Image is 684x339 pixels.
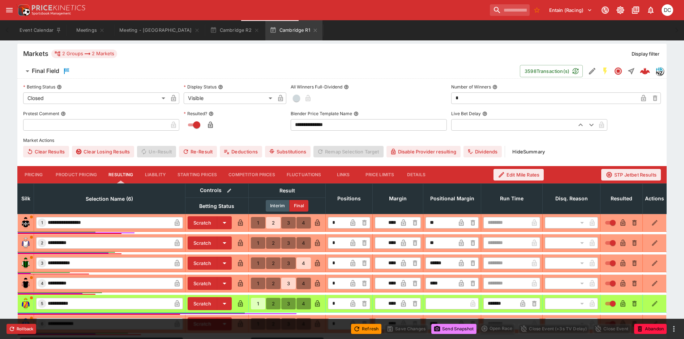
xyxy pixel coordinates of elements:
th: Margin [373,183,423,214]
button: Live Bet Delay [482,111,487,116]
button: 1 [251,278,265,289]
button: Scratch [188,317,217,330]
button: David Crockford [659,2,675,18]
button: Meeting - Cambridge [115,20,204,40]
div: David Crockford [662,4,673,16]
button: Edit Mile Rates [493,169,544,181]
img: PriceKinetics Logo [16,3,30,17]
button: 4 [296,298,311,309]
img: runner 6 [20,318,31,330]
th: Positions [326,183,373,214]
button: Meetings [67,20,114,40]
span: 1 [40,220,44,225]
div: Closed [23,92,168,104]
button: Cambridge R2 [206,20,264,40]
button: Bulk edit [225,186,234,195]
span: 3 [39,261,45,266]
button: Scratch [188,257,217,270]
button: Select Tenant [545,4,597,16]
button: Notifications [644,4,657,17]
button: 3 [281,257,296,269]
button: Refresh [351,324,381,334]
div: 2e1653f9-42b3-46ca-8a45-37763a5fb1d6 [640,66,650,76]
button: Send Snapshot [431,324,476,334]
button: Disable Provider resulting [386,146,461,157]
svg: Closed [614,67,623,75]
p: Resulted? [184,110,207,117]
p: Display Status [184,84,217,90]
th: Actions [643,183,667,214]
button: Scratch [188,216,217,229]
th: Positional Margin [423,183,481,214]
button: Rollback [7,324,36,334]
h5: Markets [23,49,48,58]
h6: Final Field [32,67,59,75]
button: Cambridge R1 [265,20,322,40]
button: 2 [266,257,281,269]
span: 4 [39,281,45,286]
button: Event Calendar [15,20,66,40]
button: 4 [296,217,311,229]
button: Straight [625,65,638,78]
button: Interim [266,200,290,212]
button: Documentation [629,4,642,17]
button: 3 [281,298,296,309]
button: Deductions [220,146,262,157]
button: Clear Losing Results [72,146,134,157]
button: 4 [296,318,311,330]
button: Re-Result [179,146,217,157]
p: All Winners Full-Dividend [291,84,342,90]
button: 1 [251,257,265,269]
th: Result [249,183,326,197]
span: 5 [39,301,45,306]
button: 3 [281,237,296,249]
th: Controls [185,183,248,197]
a: 2e1653f9-42b3-46ca-8a45-37763a5fb1d6 [638,64,652,78]
button: STP Jetbet Results [601,169,661,181]
span: Un-Result [137,146,176,157]
button: 1 [251,217,265,229]
p: Number of Winners [451,84,491,90]
th: Silk [18,183,34,214]
button: 1 [251,237,265,249]
button: Betting Status [57,84,62,90]
img: runner 3 [20,257,31,269]
button: 2 [266,217,281,229]
button: Scratch [188,277,217,290]
button: Connected to PK [599,4,612,17]
button: Final [290,200,308,212]
button: Starting Prices [172,166,223,183]
span: Betting Status [191,202,242,210]
button: All Winners Full-Dividend [344,84,349,90]
button: Links [327,166,360,183]
button: Product Pricing [50,166,103,183]
button: Competitor Prices [223,166,281,183]
button: Closed [612,65,625,78]
button: Abandon [634,324,667,334]
button: 3 [281,278,296,289]
div: Visible [184,92,275,104]
th: Run Time [481,183,543,214]
img: runner 5 [20,298,31,309]
button: 3598Transaction(s) [520,65,583,77]
img: runner 1 [20,217,31,229]
button: 3 [281,318,296,330]
label: Market Actions [23,135,661,146]
button: 2 [266,298,281,309]
button: Dividends [463,146,502,157]
button: Clear Results [23,146,69,157]
div: 2 Groups 2 Markets [54,49,114,58]
button: 1 [251,318,265,330]
button: Edit Detail [586,65,599,78]
button: No Bookmarks [531,4,543,16]
button: Resulted? [209,111,214,116]
span: Selection Name (6) [78,195,141,203]
p: Live Bet Delay [451,110,481,117]
img: Sportsbook Management [32,12,71,15]
div: split button [479,323,515,334]
img: runner 4 [20,278,31,289]
button: Details [400,166,432,183]
th: Resulted [600,183,643,214]
button: Display Status [218,84,223,90]
button: SGM Enabled [599,65,612,78]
